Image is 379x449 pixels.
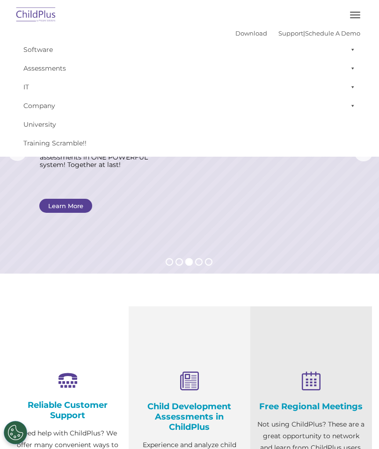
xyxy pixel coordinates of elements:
a: Support [278,29,303,37]
rs-layer: Program management software combined with child development assessments in ONE POWERFUL system! T... [40,138,161,168]
h4: Reliable Customer Support [14,400,122,420]
a: Learn More [39,199,92,213]
font: | [235,29,360,37]
a: Assessments [19,59,360,78]
a: Training Scramble!! [19,134,360,152]
a: IT [19,78,360,96]
button: Cookies Settings [4,421,27,444]
a: Company [19,96,360,115]
a: Software [19,40,360,59]
h4: Free Regional Meetings [257,401,365,412]
a: Schedule A Demo [305,29,360,37]
img: ChildPlus by Procare Solutions [14,4,58,26]
h4: Child Development Assessments in ChildPlus [136,401,243,432]
a: Download [235,29,267,37]
a: University [19,115,360,134]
